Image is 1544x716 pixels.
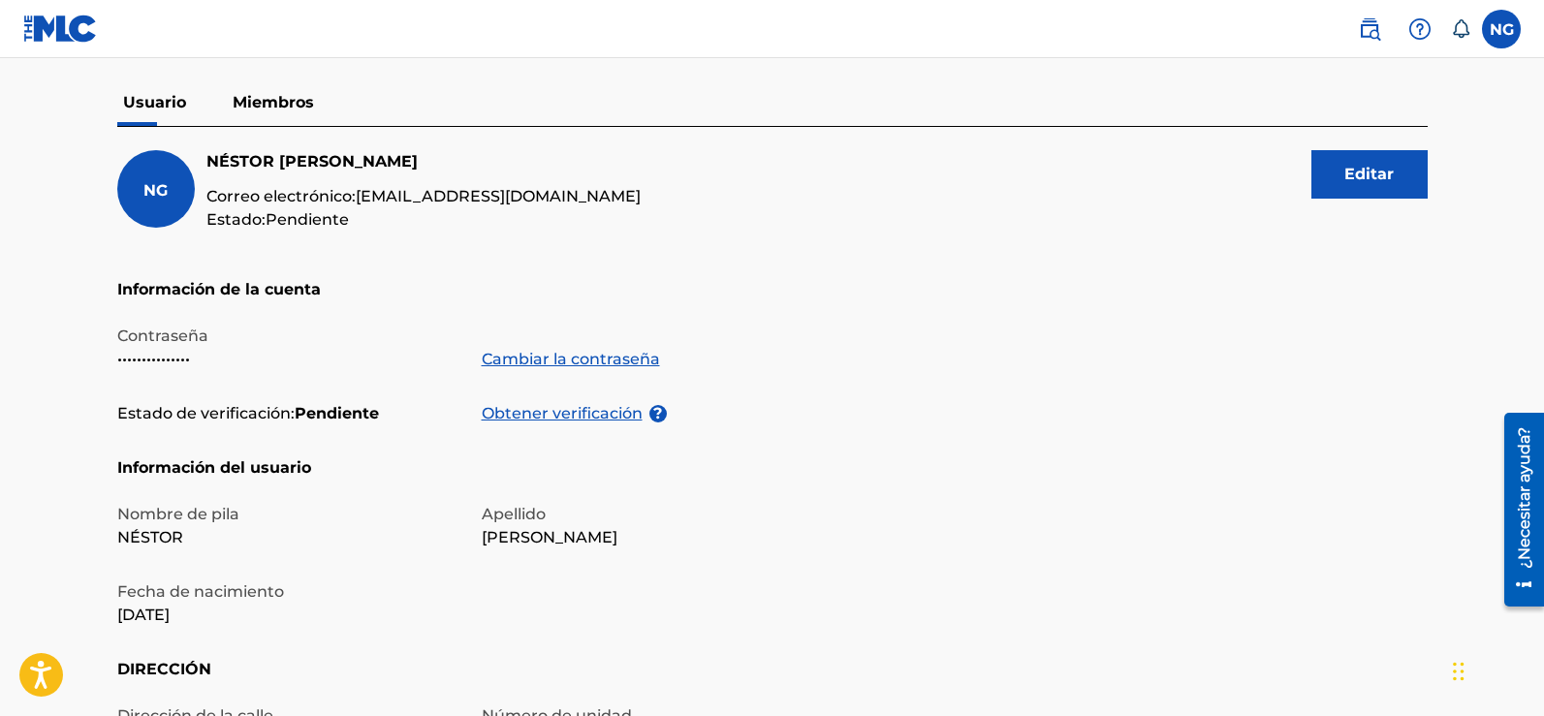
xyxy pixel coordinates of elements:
font: Fecha de nacimiento [117,582,284,601]
iframe: Centro de recursos [1490,406,1544,614]
font: [PERSON_NAME] [482,528,617,546]
div: Menú de usuario [1482,10,1521,48]
font: NÉSTOR [206,152,274,171]
button: Editar [1311,150,1428,199]
font: Apellido [482,505,546,523]
font: Información de la cuenta [117,280,321,298]
a: Cambiar la contraseña [482,348,660,371]
font: Pendiente [295,404,379,422]
font: Estado de verificación: [117,404,295,422]
img: ayuda [1408,17,1432,41]
font: [DATE] [117,606,170,624]
font: Correo electrónico: [206,187,356,205]
font: Información del usuario [117,458,311,477]
img: buscar [1358,17,1381,41]
iframe: Widget de chat [1447,623,1544,716]
font: NÉSTOR [117,528,183,546]
font: NG [143,181,168,200]
font: Editar [1344,165,1394,183]
div: Arrastrar [1453,642,1465,700]
h5: NÉSTOR GALUE [206,150,641,173]
font: Estado: [206,210,266,229]
font: Usuario [123,93,186,111]
font: ? [653,404,662,422]
div: Notificaciones [1451,19,1470,39]
font: Pendiente [266,210,349,229]
div: Ayuda [1401,10,1439,48]
font: DIRECCIÓN [117,660,211,678]
font: Cambiar la contraseña [482,350,660,368]
font: Obtener verificación [482,404,643,422]
font: ••••••••••••••• [117,350,190,368]
font: Nombre de pila [117,505,239,523]
font: [PERSON_NAME] [279,152,418,171]
img: Logotipo del MLC [23,15,98,43]
font: Contraseña [117,327,208,345]
font: [EMAIL_ADDRESS][DOMAIN_NAME] [356,187,641,205]
a: Búsqueda pública [1350,10,1389,48]
font: Miembros [233,93,314,111]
